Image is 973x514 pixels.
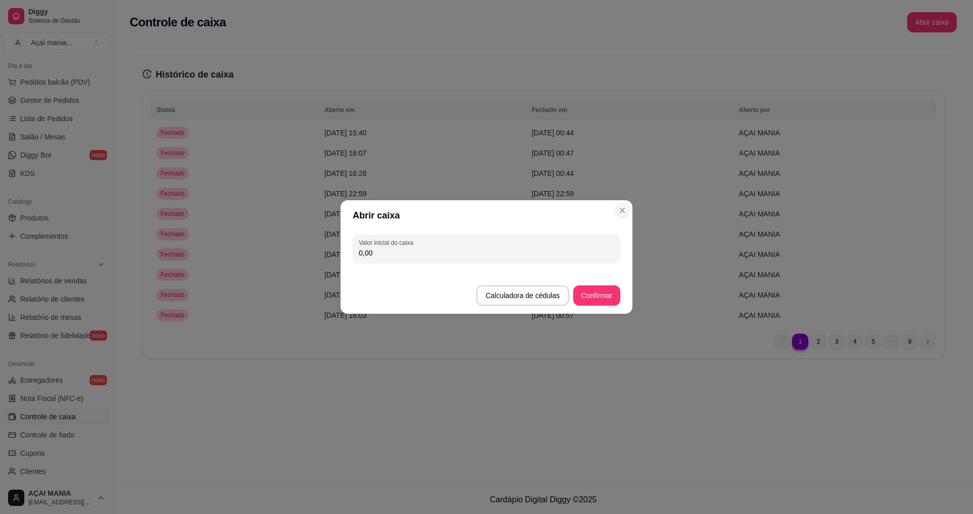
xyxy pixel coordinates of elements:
[341,200,632,231] header: Abrir caixa
[359,248,614,258] input: Valor inicial do caixa
[573,285,620,306] button: Confirmar
[359,238,417,247] label: Valor inicial do caixa
[476,285,569,306] button: Calculadora de cédulas
[614,202,630,218] button: Close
